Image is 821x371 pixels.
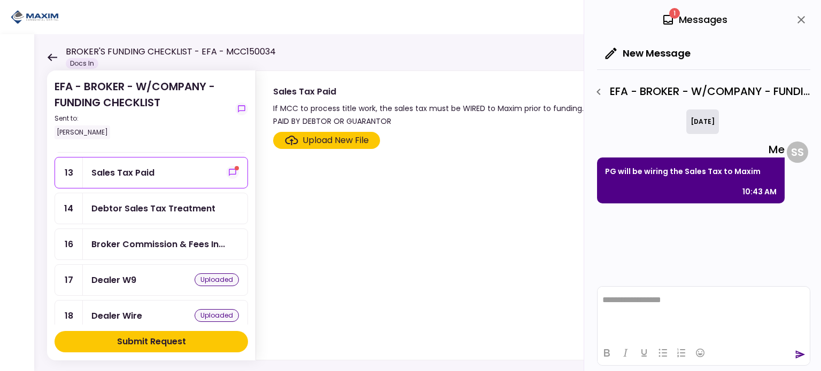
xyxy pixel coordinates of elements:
button: show-messages [226,166,239,179]
div: Sales Tax Paid [273,85,714,98]
span: Click here to upload the required document [273,132,380,149]
div: If MCC to process title work, the sales tax must be WIRED to Maxim prior to funding. (Exceptions ... [273,102,714,128]
div: 18 [55,301,83,331]
button: Underline [635,345,653,360]
button: Emojis [691,345,709,360]
span: 1 [669,8,680,19]
button: Numbered list [672,345,691,360]
div: 17 [55,265,83,295]
a: 18Dealer Wireuploaded [55,300,248,331]
div: S S [787,141,808,163]
div: uploaded [195,273,239,286]
div: EFA - BROKER - W/COMPANY - FUNDING CHECKLIST - Sales Tax Paid [590,83,810,101]
div: 16 [55,229,83,259]
button: New Message [597,40,699,67]
div: Sent to: [55,114,231,123]
div: Sales Tax PaidIf MCC to process title work, the sales tax must be WIRED to Maxim prior to funding... [255,70,800,360]
div: Submit Request [117,335,186,348]
iframe: Rich Text Area [598,287,810,340]
div: Messages [662,12,727,28]
a: 17Dealer W9uploaded [55,264,248,296]
div: Sales Tax Paid [91,166,154,179]
button: Italic [616,345,634,360]
button: Bold [598,345,616,360]
button: close [792,11,810,29]
div: 14 [55,193,83,224]
div: Dealer Wire [91,309,142,322]
div: Upload New File [303,134,369,147]
a: 13Sales Tax Paidshow-messages [55,157,248,188]
div: [PERSON_NAME] [55,125,110,139]
div: 10:43 AM [742,185,777,198]
div: Broker Commission & Fees Invoice [91,238,225,251]
div: Debtor Sales Tax Treatment [91,202,215,215]
div: [DATE] [686,109,719,134]
div: uploaded [195,309,239,322]
h1: BROKER'S FUNDING CHECKLIST - EFA - MCC150034 [66,45,276,58]
button: Bullet list [654,345,672,360]
div: EFA - BROKER - W/COMPANY - FUNDING CHECKLIST [55,78,231,139]
p: PG will be wiring the Sales Tax to Maxim [605,165,777,178]
button: show-messages [235,102,248,115]
a: 14Debtor Sales Tax Treatment [55,193,248,224]
div: Me [597,141,785,157]
a: 16Broker Commission & Fees Invoice [55,228,248,260]
button: send [795,349,805,360]
div: Dealer W9 [91,273,136,287]
div: Docs In [66,58,98,69]
img: Partner icon [11,9,59,25]
button: Submit Request [55,331,248,352]
div: 13 [55,157,83,188]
